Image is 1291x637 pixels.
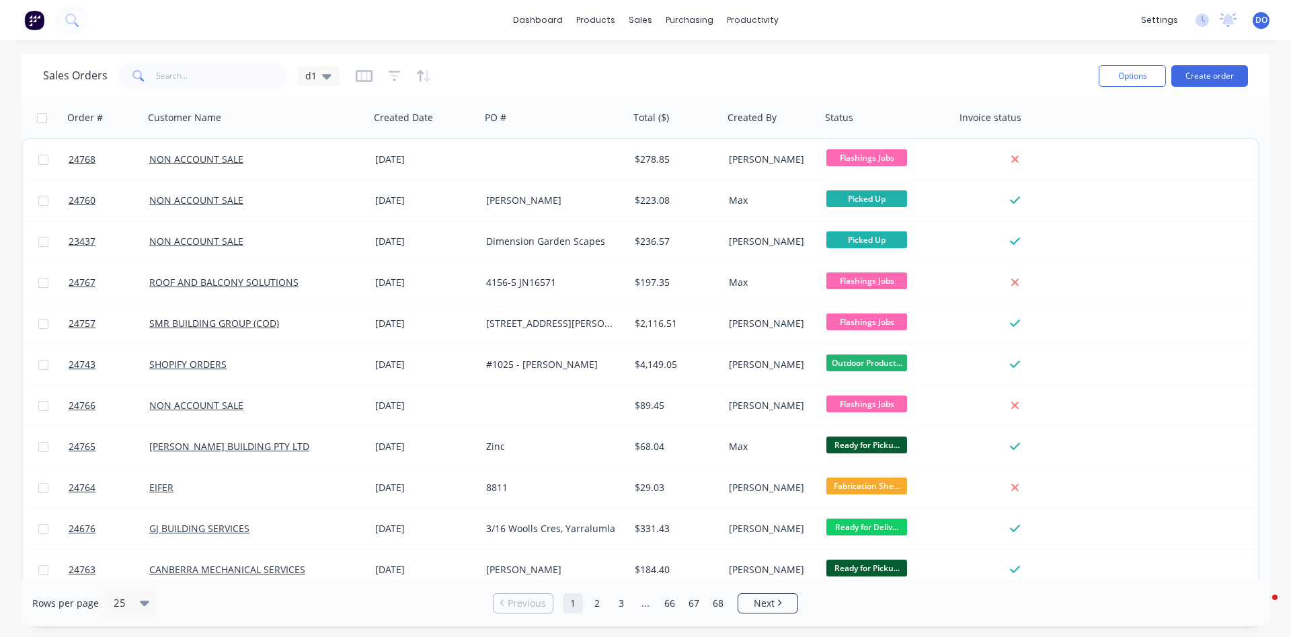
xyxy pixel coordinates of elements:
[635,563,714,576] div: $184.40
[69,522,95,535] span: 24676
[69,180,149,221] a: 24760
[826,313,907,330] span: Flashings Jobs
[149,276,299,289] a: ROOF AND BALCONY SOLUTIONS
[826,519,907,535] span: Ready for Deliv...
[149,358,227,371] a: SHOPIFY ORDERS
[720,10,785,30] div: productivity
[69,440,95,453] span: 24765
[486,563,617,576] div: [PERSON_NAME]
[24,10,44,30] img: Factory
[375,563,475,576] div: [DATE]
[375,522,475,535] div: [DATE]
[69,385,149,426] a: 24766
[635,481,714,494] div: $29.03
[729,563,812,576] div: [PERSON_NAME]
[622,10,659,30] div: sales
[738,597,797,610] a: Next page
[570,10,622,30] div: products
[149,563,305,576] a: CANBERRA MECHANICAL SERVICES
[305,69,317,83] span: d1
[375,317,475,330] div: [DATE]
[635,593,656,613] a: Jump forward
[69,194,95,207] span: 24760
[487,593,804,613] ul: Pagination
[635,235,714,248] div: $236.57
[374,111,433,124] div: Created Date
[149,481,173,494] a: EIFER
[486,481,617,494] div: 8811
[635,153,714,166] div: $278.85
[729,153,812,166] div: [PERSON_NAME]
[729,194,812,207] div: Max
[1245,591,1278,624] iframe: Intercom live chat
[729,522,812,535] div: [PERSON_NAME]
[1134,10,1185,30] div: settings
[1099,65,1166,87] button: Options
[486,194,617,207] div: [PERSON_NAME]
[148,111,221,124] div: Customer Name
[375,276,475,289] div: [DATE]
[69,481,95,494] span: 24764
[69,221,149,262] a: 23437
[826,231,907,248] span: Picked Up
[826,190,907,207] span: Picked Up
[485,111,506,124] div: PO #
[659,10,720,30] div: purchasing
[149,522,249,535] a: GJ BUILDING SERVICES
[684,593,704,613] a: Page 67
[375,399,475,412] div: [DATE]
[1171,65,1248,87] button: Create order
[69,303,149,344] a: 24757
[149,440,309,453] a: [PERSON_NAME] BUILDING PTY LTD
[486,522,617,535] div: 3/16 Woolls Cres, Yarralumla
[635,522,714,535] div: $331.43
[729,235,812,248] div: [PERSON_NAME]
[69,262,149,303] a: 24767
[375,481,475,494] div: [DATE]
[69,139,149,180] a: 24768
[611,593,631,613] a: Page 3
[149,399,243,412] a: NON ACCOUNT SALE
[635,440,714,453] div: $68.04
[826,478,907,494] span: Fabrication She...
[375,194,475,207] div: [DATE]
[375,153,475,166] div: [DATE]
[149,153,243,165] a: NON ACCOUNT SALE
[69,563,95,576] span: 24763
[494,597,553,610] a: Previous page
[729,358,812,371] div: [PERSON_NAME]
[508,597,546,610] span: Previous
[69,317,95,330] span: 24757
[375,235,475,248] div: [DATE]
[486,358,617,371] div: #1025 - [PERSON_NAME]
[69,358,95,371] span: 24743
[754,597,775,610] span: Next
[156,63,287,89] input: Search...
[708,593,728,613] a: Page 68
[69,550,149,590] a: 24763
[635,317,714,330] div: $2,116.51
[826,354,907,371] span: Outdoor Product...
[375,358,475,371] div: [DATE]
[635,276,714,289] div: $197.35
[826,560,907,576] span: Ready for Picku...
[149,194,243,207] a: NON ACCOUNT SALE
[375,440,475,453] div: [DATE]
[32,597,99,610] span: Rows per page
[826,437,907,453] span: Ready for Picku...
[826,149,907,166] span: Flashings Jobs
[67,111,103,124] div: Order #
[960,111,1021,124] div: Invoice status
[563,593,583,613] a: Page 1 is your current page
[149,317,279,330] a: SMR BUILDING GROUP (COD)
[69,153,95,166] span: 24768
[69,426,149,467] a: 24765
[149,235,243,248] a: NON ACCOUNT SALE
[69,509,149,549] a: 24676
[69,399,95,412] span: 24766
[635,194,714,207] div: $223.08
[486,317,617,330] div: [STREET_ADDRESS][PERSON_NAME]
[635,399,714,412] div: $89.45
[486,276,617,289] div: 4156-5 JN16571
[826,272,907,289] span: Flashings Jobs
